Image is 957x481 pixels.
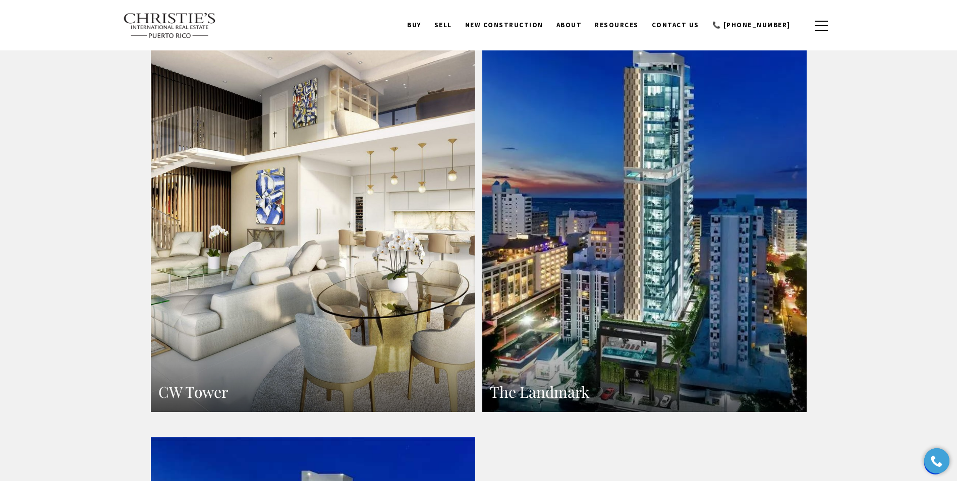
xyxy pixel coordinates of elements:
[428,16,459,35] a: SELL
[465,21,543,29] span: New Construction
[808,11,834,40] button: button
[459,16,550,35] a: New Construction
[401,16,428,35] a: BUY
[158,382,468,402] h3: CW Tower
[588,16,645,35] a: Resources
[151,16,475,412] a: 24 CW Condado CW Tower
[123,13,217,39] img: Christie's International Real Estate text transparent background
[712,21,791,29] span: 📞 [PHONE_NUMBER]
[482,16,807,412] a: a luxury condominium building The Landmark
[490,382,799,402] h3: The Landmark
[550,16,589,35] a: About
[645,16,706,35] a: Contact Us
[797,20,808,31] a: search
[652,21,699,29] span: Contact Us
[706,16,797,35] a: call +18887882640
